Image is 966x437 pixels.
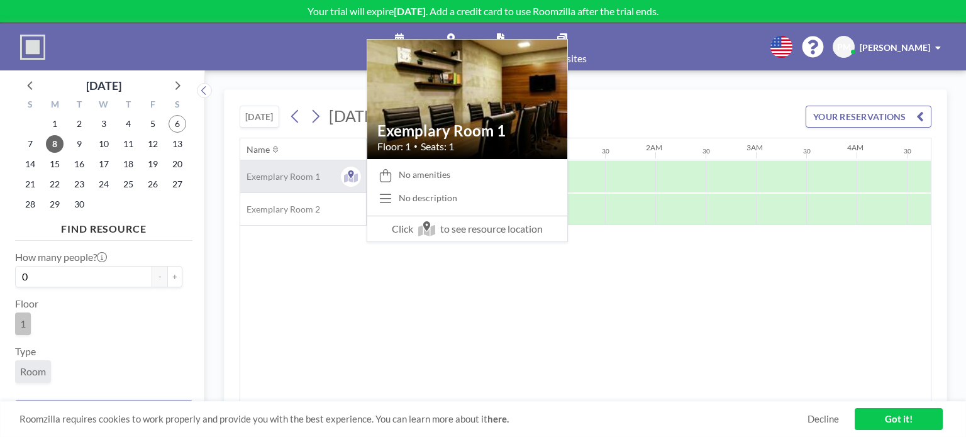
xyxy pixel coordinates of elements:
h4: FIND RESOURCE [15,218,192,235]
span: Thursday, September 25, 2025 [119,175,137,193]
span: Tuesday, September 23, 2025 [70,175,88,193]
span: Seats: 1 [421,140,454,153]
a: Maps [429,23,474,70]
div: 30 [803,147,811,155]
div: S [165,97,189,114]
span: Friday, September 12, 2025 [144,135,162,153]
span: Monday, September 29, 2025 [46,196,64,213]
button: YOUR RESERVATIONS [806,106,931,128]
span: Wednesday, September 3, 2025 [95,115,113,133]
span: Tuesday, September 9, 2025 [70,135,88,153]
a: Got it! [855,408,943,430]
div: 30 [904,147,911,155]
label: Type [15,345,36,358]
span: Monday, September 22, 2025 [46,175,64,193]
span: Wednesday, September 24, 2025 [95,175,113,193]
img: organization-logo [20,35,45,60]
span: Wednesday, September 10, 2025 [95,135,113,153]
label: How many people? [15,251,107,263]
span: Thursday, September 18, 2025 [119,155,137,173]
div: 4AM [847,143,863,152]
span: Click to see resource location [367,216,567,241]
span: [PERSON_NAME] [860,42,930,53]
span: Saturday, September 20, 2025 [169,155,186,173]
span: Friday, September 19, 2025 [144,155,162,173]
a: here. [487,413,509,424]
span: • [414,142,418,150]
span: Thursday, September 11, 2025 [119,135,137,153]
span: Sunday, September 14, 2025 [21,155,39,173]
a: Schedule [370,23,429,70]
span: Friday, September 5, 2025 [144,115,162,133]
button: [DATE] [240,106,279,128]
a: Other sites [528,23,597,70]
span: Monday, September 15, 2025 [46,155,64,173]
img: resource-image [367,32,567,165]
label: Floor [15,297,38,310]
span: Monday, September 8, 2025 [46,135,64,153]
span: Sunday, September 7, 2025 [21,135,39,153]
span: PM [837,41,851,53]
span: Room [20,365,46,378]
a: Reports [474,23,528,70]
div: Name [247,144,270,155]
span: Sunday, September 28, 2025 [21,196,39,213]
div: 30 [702,147,710,155]
div: F [140,97,165,114]
div: No description [399,192,457,204]
b: [DATE] [394,5,426,17]
span: Wednesday, September 17, 2025 [95,155,113,173]
button: + [167,266,182,287]
span: [DATE] [329,106,379,125]
div: [DATE] [86,77,121,94]
button: - [152,266,167,287]
span: Tuesday, September 2, 2025 [70,115,88,133]
div: W [92,97,116,114]
span: No amenities [399,169,450,180]
span: Sunday, September 21, 2025 [21,175,39,193]
span: Saturday, September 27, 2025 [169,175,186,193]
span: 1 [20,318,26,330]
div: 3AM [747,143,763,152]
a: Decline [808,413,839,425]
span: Floor: 1 [377,140,411,153]
div: T [67,97,92,114]
button: Clear all filters [15,400,192,422]
div: T [116,97,140,114]
span: Exemplary Room 1 [240,171,320,182]
span: Saturday, September 6, 2025 [169,115,186,133]
span: Friday, September 26, 2025 [144,175,162,193]
span: Tuesday, September 16, 2025 [70,155,88,173]
div: M [43,97,67,114]
div: 30 [602,147,609,155]
div: S [18,97,43,114]
span: Saturday, September 13, 2025 [169,135,186,153]
span: Roomzilla requires cookies to work properly and provide you with the best experience. You can lea... [19,413,808,425]
span: Thursday, September 4, 2025 [119,115,137,133]
span: Exemplary Room 2 [240,204,320,215]
div: 2AM [646,143,662,152]
h2: Exemplary Room 1 [377,121,557,140]
span: Monday, September 1, 2025 [46,115,64,133]
span: Tuesday, September 30, 2025 [70,196,88,213]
